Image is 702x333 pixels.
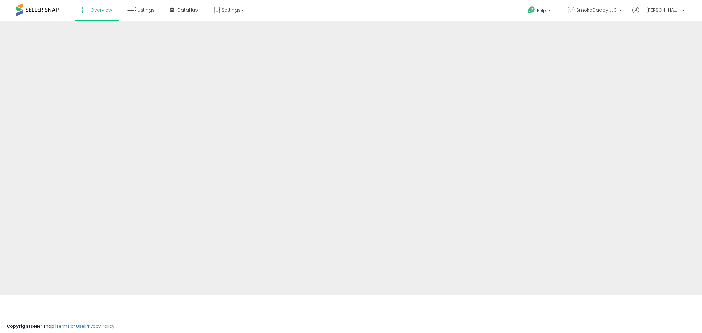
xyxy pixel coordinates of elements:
[138,7,155,13] span: Listings
[537,8,546,13] span: Help
[177,7,198,13] span: DataHub
[632,7,685,21] a: Hi [PERSON_NAME]
[91,7,112,13] span: Overview
[576,7,617,13] span: SmokeDaddy LLC
[527,6,535,14] i: Get Help
[522,1,557,21] a: Help
[641,7,680,13] span: Hi [PERSON_NAME]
